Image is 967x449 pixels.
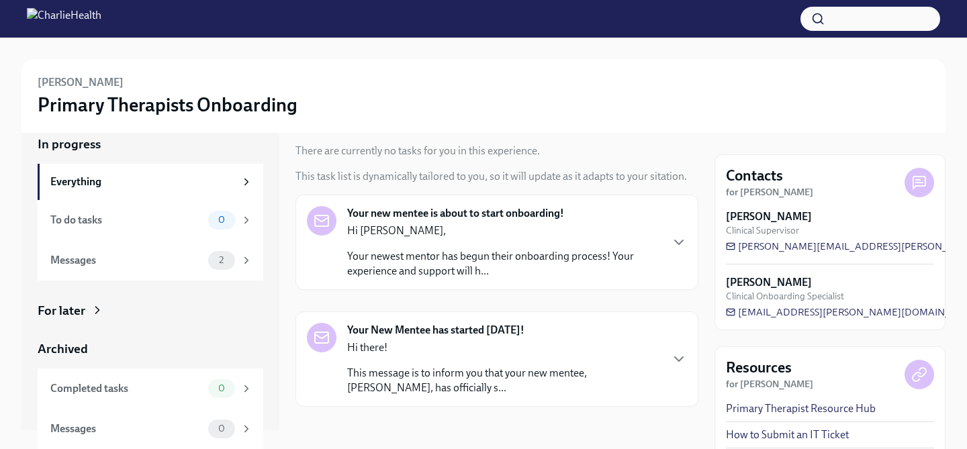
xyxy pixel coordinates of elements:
[50,421,203,436] div: Messages
[726,224,799,237] span: Clinical Supervisor
[50,213,203,228] div: To do tasks
[726,358,792,378] h4: Resources
[347,223,660,238] p: Hi [PERSON_NAME],
[347,323,524,338] strong: Your New Mentee has started [DATE]!
[38,200,263,240] a: To do tasks0
[347,340,660,355] p: Hi there!
[38,75,124,90] h6: [PERSON_NAME]
[210,423,233,434] span: 0
[347,206,564,221] strong: Your new mentee is about to start onboarding!
[50,381,203,396] div: Completed tasks
[726,166,783,186] h4: Contacts
[38,240,263,281] a: Messages2
[726,209,812,224] strong: [PERSON_NAME]
[347,366,660,395] p: This message is to inform you that your new mentee, [PERSON_NAME], has officially s...
[50,174,235,189] div: Everything
[38,136,263,153] a: In progress
[38,340,263,358] a: Archived
[50,253,203,268] div: Messages
[38,164,263,200] a: Everything
[38,93,297,117] h3: Primary Therapists Onboarding
[295,169,687,184] div: This task list is dynamically tailored to you, so it will update as it adapts to your sitation.
[347,249,660,279] p: Your newest mentor has begun their onboarding process! Your experience and support will h...
[38,368,263,409] a: Completed tasks0
[726,290,844,303] span: Clinical Onboarding Specialist
[38,409,263,449] a: Messages0
[210,383,233,393] span: 0
[38,302,85,319] div: For later
[211,255,232,265] span: 2
[726,275,812,290] strong: [PERSON_NAME]
[726,187,813,198] strong: for [PERSON_NAME]
[38,302,263,319] a: For later
[27,8,101,30] img: CharlieHealth
[295,144,540,158] div: There are currently no tasks for you in this experience.
[726,401,876,416] a: Primary Therapist Resource Hub
[726,379,813,390] strong: for [PERSON_NAME]
[726,428,849,442] a: How to Submit an IT Ticket
[210,215,233,225] span: 0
